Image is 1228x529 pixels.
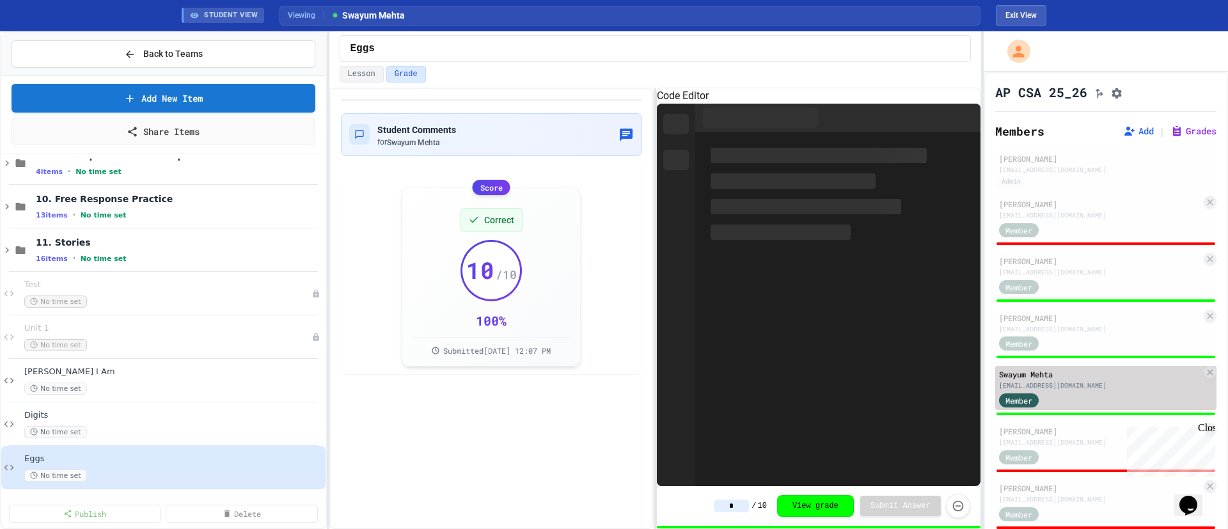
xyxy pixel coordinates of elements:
span: Member [1005,225,1032,236]
span: 10 [758,501,767,511]
div: 100 % [476,312,507,329]
button: Submit Answer [860,496,941,516]
span: Unit 1 [24,323,311,334]
span: Test [24,280,311,290]
a: Publish [9,505,161,523]
span: • [73,210,75,220]
a: Delete [166,505,317,523]
div: [PERSON_NAME] [999,482,1201,494]
span: No time set [24,383,87,395]
span: 13 items [36,211,68,219]
span: Swayum Mehta [387,138,439,147]
iframe: chat widget [1174,478,1215,516]
span: No time set [81,255,127,263]
h2: Members [995,122,1044,140]
span: No time set [24,470,87,482]
div: Chat with us now!Close [5,5,88,81]
div: My Account [994,36,1034,66]
div: [EMAIL_ADDRESS][DOMAIN_NAME] [999,438,1201,447]
span: Member [1005,452,1032,463]
h1: AP CSA 25_26 [995,83,1087,101]
span: 10 [466,257,494,283]
span: | [1159,123,1165,139]
div: [PERSON_NAME] [999,153,1213,164]
span: • [73,253,75,264]
span: Correct [484,214,514,226]
span: Eggs [350,41,375,56]
button: Exit student view [996,5,1046,26]
span: Viewing [288,10,324,21]
span: Member [1005,509,1032,520]
button: Force resubmission of student's answer (Admin only) [946,494,970,518]
div: [EMAIL_ADDRESS][DOMAIN_NAME] [999,210,1201,220]
div: Unpublished [311,333,320,342]
span: No time set [81,211,127,219]
iframe: chat widget [1122,422,1215,477]
span: No time set [75,168,122,176]
span: Member [1005,281,1032,293]
span: Member [1005,338,1032,349]
button: Add [1123,125,1154,138]
span: / 10 [496,265,517,283]
div: [PERSON_NAME] [999,312,1201,324]
button: View grade [777,495,854,517]
span: 16 items [36,255,68,263]
span: Back to Teams [143,47,203,61]
span: / [752,501,756,511]
span: 11. Stories [36,237,323,248]
span: Member [1005,395,1032,406]
span: Swayum Mehta [331,9,405,22]
div: [PERSON_NAME] [999,255,1201,267]
span: STUDENT VIEW [204,10,258,21]
span: No time set [24,339,87,351]
span: Submitted [DATE] 12:07 PM [443,345,551,356]
div: [EMAIL_ADDRESS][DOMAIN_NAME] [999,494,1201,504]
span: Eggs [24,454,323,464]
div: [PERSON_NAME] [999,425,1201,437]
span: [PERSON_NAME] I Am [24,367,323,377]
button: Grades [1170,125,1216,138]
button: Click to see fork details [1092,84,1105,100]
span: Digits [24,410,323,421]
div: Unpublished [311,289,320,298]
span: 4 items [36,168,63,176]
span: Student Comments [377,125,456,135]
div: [EMAIL_ADDRESS][DOMAIN_NAME] [999,324,1201,334]
div: Admin [999,176,1023,187]
div: for [377,137,456,148]
button: Back to Teams [12,40,315,68]
a: Share Items [12,118,315,145]
button: Grade [386,66,426,83]
span: No time set [24,426,87,438]
button: Lesson [340,66,384,83]
div: Score [473,180,510,195]
div: Swayum Mehta [999,368,1201,380]
a: Add New Item [12,84,315,113]
h6: Code Editor [657,88,980,104]
span: No time set [24,296,87,308]
div: [PERSON_NAME] [999,198,1201,210]
div: [EMAIL_ADDRESS][DOMAIN_NAME] [999,381,1201,390]
div: [EMAIL_ADDRESS][DOMAIN_NAME] [999,267,1201,277]
span: 10. Free Response Practice [36,193,323,205]
span: Submit Answer [870,501,931,511]
span: • [68,166,70,177]
button: Assignment Settings [1110,84,1123,100]
div: [EMAIL_ADDRESS][DOMAIN_NAME] [999,165,1213,175]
